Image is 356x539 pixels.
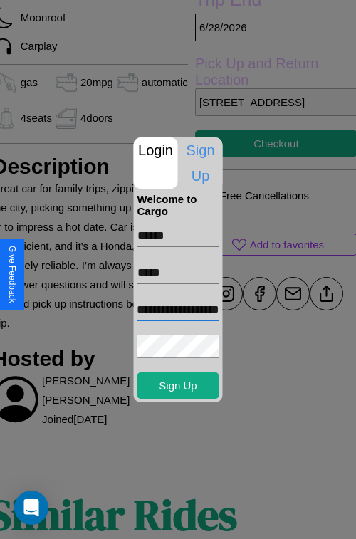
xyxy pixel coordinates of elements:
[137,193,219,217] h4: Welcome to Cargo
[137,372,219,399] button: Sign Up
[134,137,178,163] p: Login
[7,246,17,303] div: Give Feedback
[14,491,48,525] div: Open Intercom Messenger
[179,137,223,189] p: Sign Up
